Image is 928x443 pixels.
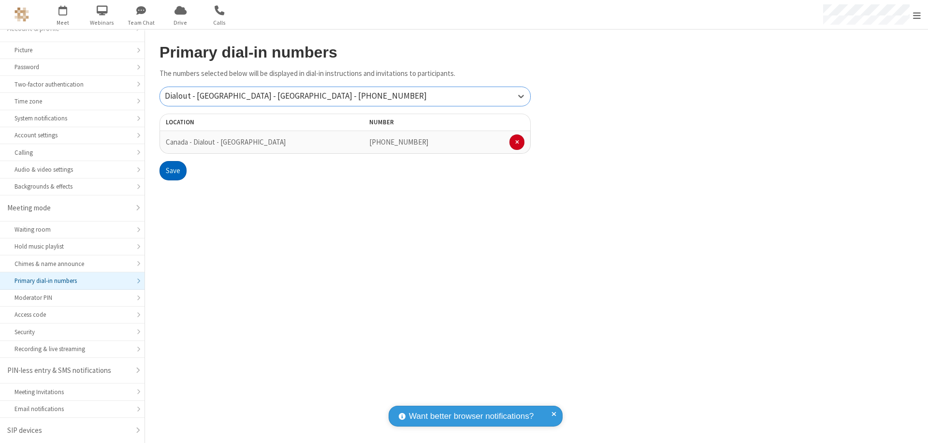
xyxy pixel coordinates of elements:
span: Meet [45,18,81,27]
div: Moderator PIN [14,293,130,302]
div: Email notifications [14,404,130,413]
div: Audio & video settings [14,165,130,174]
span: Team Chat [123,18,159,27]
div: Account settings [14,131,130,140]
div: Primary dial-in numbers [14,276,130,285]
button: Save [159,161,187,180]
div: Two-factor authentication [14,80,130,89]
span: Want better browser notifications? [409,410,534,423]
span: Drive [162,18,199,27]
div: Time zone [14,97,130,106]
div: Meeting mode [7,203,130,214]
div: PIN-less entry & SMS notifications [7,365,130,376]
div: Calling [14,148,130,157]
th: Location [159,114,308,131]
div: Password [14,62,130,72]
div: Access code [14,310,130,319]
div: Hold music playlist [14,242,130,251]
p: The numbers selected below will be displayed in dial-in instructions and invitations to participa... [159,68,531,79]
div: Waiting room [14,225,130,234]
div: SIP devices [7,425,130,436]
div: Security [14,327,130,337]
div: Chimes & name announce [14,259,130,268]
div: Picture [14,45,130,55]
span: Dialout - [GEOGRAPHIC_DATA] - [GEOGRAPHIC_DATA] - [PHONE_NUMBER] [165,90,427,101]
div: System notifications [14,114,130,123]
div: Meeting Invitations [14,387,130,397]
h2: Primary dial-in numbers [159,44,531,61]
img: QA Selenium DO NOT DELETE OR CHANGE [14,7,29,22]
td: Canada - Dialout - [GEOGRAPHIC_DATA] [159,131,308,154]
span: Webinars [84,18,120,27]
span: Calls [202,18,238,27]
iframe: Chat [904,418,921,436]
div: Backgrounds & effects [14,182,130,191]
span: [PHONE_NUMBER] [369,137,428,147]
div: Recording & live streaming [14,344,130,354]
th: Number [363,114,531,131]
